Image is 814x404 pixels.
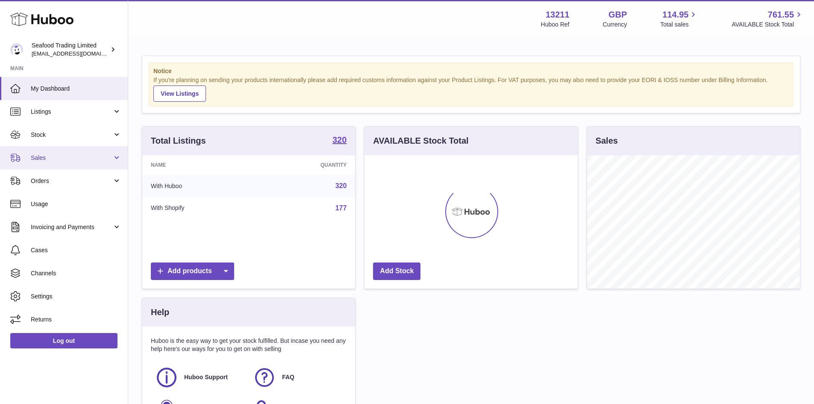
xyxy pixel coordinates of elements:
[31,85,121,93] span: My Dashboard
[603,21,627,29] div: Currency
[282,373,294,381] span: FAQ
[732,9,804,29] a: 761.55 AVAILABLE Stock Total
[31,269,121,277] span: Channels
[335,182,347,189] a: 320
[31,200,121,208] span: Usage
[155,366,244,389] a: Huboo Support
[332,136,347,146] a: 320
[153,86,206,102] a: View Listings
[596,135,618,147] h3: Sales
[151,337,347,353] p: Huboo is the easy way to get your stock fulfilled. But incase you need any help here's our ways f...
[373,135,468,147] h3: AVAILABLE Stock Total
[31,131,112,139] span: Stock
[151,307,169,318] h3: Help
[253,366,342,389] a: FAQ
[32,50,126,57] span: [EMAIL_ADDRESS][DOMAIN_NAME]
[660,9,698,29] a: 114.95 Total sales
[31,316,121,324] span: Returns
[257,155,356,175] th: Quantity
[31,108,112,116] span: Listings
[153,76,789,102] div: If you're planning on sending your products internationally please add required customs informati...
[335,204,347,212] a: 177
[10,333,118,348] a: Log out
[768,9,794,21] span: 761.55
[142,155,257,175] th: Name
[373,262,420,280] a: Add Stock
[332,136,347,144] strong: 320
[660,21,698,29] span: Total sales
[32,41,109,58] div: Seafood Trading Limited
[541,21,570,29] div: Huboo Ref
[608,9,627,21] strong: GBP
[153,67,789,75] strong: Notice
[10,43,23,56] img: online@rickstein.com
[31,246,121,254] span: Cases
[31,154,112,162] span: Sales
[662,9,688,21] span: 114.95
[184,373,228,381] span: Huboo Support
[732,21,804,29] span: AVAILABLE Stock Total
[546,9,570,21] strong: 13211
[31,292,121,301] span: Settings
[31,223,112,231] span: Invoicing and Payments
[151,262,234,280] a: Add products
[151,135,206,147] h3: Total Listings
[142,175,257,197] td: With Huboo
[142,197,257,219] td: With Shopify
[31,177,112,185] span: Orders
